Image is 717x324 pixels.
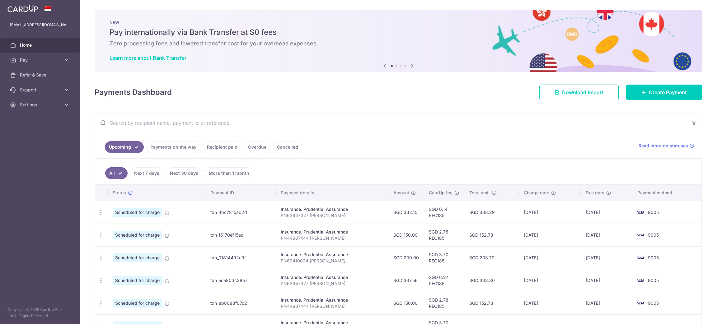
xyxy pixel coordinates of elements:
p: PN63947377 [PERSON_NAME] [281,280,383,287]
td: SGD 343.80 [464,269,519,292]
a: Payments on the way [146,141,200,153]
h4: Payments Dashboard [95,87,172,98]
th: Payment method [632,185,701,201]
p: NEW [110,20,687,25]
span: CardUp fee [429,190,452,196]
a: Learn more about Bank Transfer [110,55,186,61]
a: Download Report [539,85,619,100]
span: Support [20,87,61,93]
div: Insurance. Prudential Assurance [281,297,383,303]
span: Refer & Save [20,72,61,78]
div: Insurance. Prudential Assurance [281,229,383,235]
span: Pay [20,57,61,63]
td: txn_4bc7815ab2d [205,201,276,224]
span: 9005 [648,232,659,238]
img: CardUp [7,5,38,12]
td: SGD 2.78 REC185 [424,224,464,246]
div: Insurance. Prudential Assurance [281,252,383,258]
span: Charge date [524,190,549,196]
td: SGD 6.14 REC185 [424,201,464,224]
h5: Pay internationally via Bank Transfer at $0 fees [110,27,687,37]
span: Home [20,42,61,48]
span: Download Report [562,89,603,96]
td: SGD 150.00 [388,292,424,314]
span: Scheduled for charge [113,253,162,262]
span: Create Payment [649,89,687,96]
a: Read more on statuses [639,143,694,149]
td: txn_5ce80dc38a7 [205,269,276,292]
a: Next 7 days [130,167,163,179]
span: Total amt. [469,190,490,196]
td: SGD 2.78 REC185 [424,292,464,314]
p: PN44907444 [PERSON_NAME] [281,303,383,309]
td: [DATE] [519,269,581,292]
span: 9005 [648,210,659,215]
td: [DATE] [581,224,632,246]
input: Search by recipient name, payment id or reference [95,113,687,133]
span: Scheduled for charge [113,231,162,239]
p: PN60410024 [PERSON_NAME] [281,258,383,264]
span: Due date [586,190,604,196]
a: Next 30 days [166,167,202,179]
td: SGD 337.56 [388,269,424,292]
td: SGD 152.78 [464,224,519,246]
td: SGD 203.70 [464,246,519,269]
img: Bank Card [634,254,647,262]
a: All [105,167,128,179]
p: PN44907444 [PERSON_NAME] [281,235,383,241]
span: Settings [20,102,61,108]
span: 9005 [648,255,659,260]
span: Scheduled for charge [113,208,162,217]
td: SGD 3.70 REC185 [424,246,464,269]
img: Bank transfer banner [95,10,702,72]
td: [DATE] [519,224,581,246]
td: [DATE] [581,292,632,314]
span: Status [113,190,126,196]
span: 9005 [648,278,659,283]
td: [DATE] [581,246,632,269]
td: SGD 152.78 [464,292,519,314]
a: Upcoming [105,141,144,153]
div: Insurance. Prudential Assurance [281,206,383,212]
p: PN63947377 [PERSON_NAME] [281,212,383,219]
img: Bank Card [634,299,647,307]
a: Overdue [244,141,270,153]
td: SGD 150.00 [388,224,424,246]
td: SGD 332.15 [388,201,424,224]
span: Scheduled for charge [113,299,162,308]
th: Payment details [276,185,388,201]
td: txn_01814492c9f [205,246,276,269]
th: Payment ID [205,185,276,201]
td: [DATE] [519,246,581,269]
a: More than 1 month [205,167,253,179]
p: [EMAIL_ADDRESS][DOMAIN_NAME] [10,22,70,28]
td: [DATE] [519,292,581,314]
div: Insurance. Prudential Assurance [281,274,383,280]
img: Bank Card [634,277,647,284]
a: Create Payment [626,85,702,100]
td: [DATE] [519,201,581,224]
span: Scheduled for charge [113,276,162,285]
td: SGD 200.00 [388,246,424,269]
span: 9005 [648,300,659,306]
a: Cancelled [273,141,302,153]
td: SGD 6.24 REC185 [424,269,464,292]
td: [DATE] [581,269,632,292]
img: Bank Card [634,231,647,239]
h6: Zero processing fees and lowered transfer cost for your overseas expenses [110,40,687,47]
span: Amount [393,190,409,196]
span: Read more on statuses [639,143,688,149]
td: txn_eb8088f07c2 [205,292,276,314]
td: txn_f5170ef15ac [205,224,276,246]
a: Recipient paid [203,141,241,153]
img: Bank Card [634,209,647,216]
td: [DATE] [581,201,632,224]
td: SGD 338.29 [464,201,519,224]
